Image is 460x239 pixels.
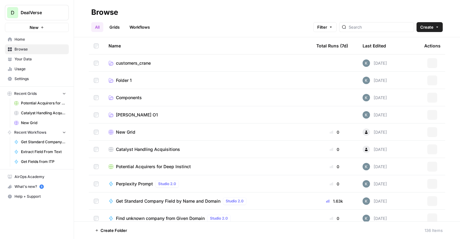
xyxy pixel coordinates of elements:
[5,74,69,84] a: Settings
[363,111,387,119] div: [DATE]
[21,139,66,145] span: Get Standard Company Field by Name and Domain
[11,137,69,147] a: Get Standard Company Field by Name and Domain
[363,215,387,222] div: [DATE]
[14,130,46,135] span: Recent Workflows
[116,215,205,221] span: Find unknown company from Given Domain
[363,94,387,101] div: [DATE]
[5,54,69,64] a: Your Data
[116,129,135,135] span: New Grid
[425,227,443,233] div: 136 Items
[349,24,411,30] input: Search
[363,59,370,67] img: vfogp4eyxztbfdc8lolhmznz68f4
[210,216,228,221] span: Studio 2.0
[5,5,69,20] button: Workspace: DealVerse
[101,227,127,233] span: Create Folder
[116,164,191,170] span: Potential Acquirers for Deep Instinct
[226,198,244,204] span: Studio 2.0
[116,112,158,118] span: [PERSON_NAME] O1
[363,59,387,67] div: [DATE]
[109,164,306,170] a: Potential Acquirers for Deep Instinct
[5,182,68,191] div: What's new?
[109,180,306,188] a: Perplexity PromptStudio 2.0
[11,9,14,16] span: D
[424,37,441,54] div: Actions
[41,185,42,188] text: 5
[158,181,176,187] span: Studio 2.0
[91,225,131,235] button: Create Folder
[5,172,69,182] a: AirOps Academy
[14,56,66,62] span: Your Data
[5,89,69,98] button: Recent Grids
[363,215,370,222] img: vfogp4eyxztbfdc8lolhmznz68f4
[5,34,69,44] a: Home
[363,163,387,170] div: [DATE]
[5,23,69,32] button: New
[109,215,306,222] a: Find unknown company from Given DomainStudio 2.0
[363,37,386,54] div: Last Edited
[363,197,387,205] div: [DATE]
[109,197,306,205] a: Get Standard Company Field by Name and DomainStudio 2.0
[316,37,348,54] div: Total Runs (7d)
[363,128,387,136] div: [DATE]
[363,94,370,101] img: vfogp4eyxztbfdc8lolhmznz68f4
[363,111,370,119] img: vfogp4eyxztbfdc8lolhmznz68f4
[11,98,69,108] a: Potential Acquirers for Deep Instinct
[316,129,353,135] div: 0
[116,146,180,152] span: Catalyst Handling Acquisitions
[5,192,69,201] button: Help + Support
[317,24,327,30] span: Filter
[21,10,58,16] span: DealVerse
[14,66,66,72] span: Usage
[363,163,370,170] img: vfogp4eyxztbfdc8lolhmznz68f4
[109,112,306,118] a: [PERSON_NAME] O1
[109,95,306,101] a: Components
[116,95,142,101] span: Components
[14,174,66,180] span: AirOps Academy
[420,24,433,30] span: Create
[5,44,69,54] a: Browse
[417,22,443,32] button: Create
[363,197,370,205] img: vfogp4eyxztbfdc8lolhmznz68f4
[5,182,69,192] button: What's new? 5
[91,22,103,32] a: All
[106,22,123,32] a: Grids
[116,77,132,83] span: Folder 1
[30,24,39,30] span: New
[363,146,387,153] div: [DATE]
[116,198,220,204] span: Get Standard Company Field by Name and Domain
[109,129,306,135] a: New Grid
[109,77,306,83] a: Folder 1
[21,110,66,116] span: Catalyst Handling Acquisitions
[14,194,66,199] span: Help + Support
[363,180,387,188] div: [DATE]
[109,60,306,66] a: customers_crane
[116,60,151,66] span: customers_crane
[14,76,66,82] span: Settings
[5,64,69,74] a: Usage
[109,146,306,152] a: Catalyst Handling Acquisitions
[11,157,69,167] a: Get Fields from ITP
[116,181,153,187] span: Perplexity Prompt
[21,159,66,164] span: Get Fields from ITP
[316,146,353,152] div: 0
[91,7,118,17] div: Browse
[5,128,69,137] button: Recent Workflows
[363,77,370,84] img: vfogp4eyxztbfdc8lolhmznz68f4
[109,37,306,54] div: Name
[363,180,370,188] img: vfogp4eyxztbfdc8lolhmznz68f4
[126,22,154,32] a: Workflows
[21,149,66,155] span: Extract Field From Text
[14,37,66,42] span: Home
[316,164,353,170] div: 0
[11,147,69,157] a: Extract Field From Text
[14,91,37,96] span: Recent Grids
[316,181,353,187] div: 0
[21,120,66,126] span: New Grid
[363,77,387,84] div: [DATE]
[14,47,66,52] span: Browse
[316,198,353,204] div: 1.63k
[11,118,69,128] a: New Grid
[39,184,44,189] a: 5
[11,108,69,118] a: Catalyst Handling Acquisitions
[21,100,66,106] span: Potential Acquirers for Deep Instinct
